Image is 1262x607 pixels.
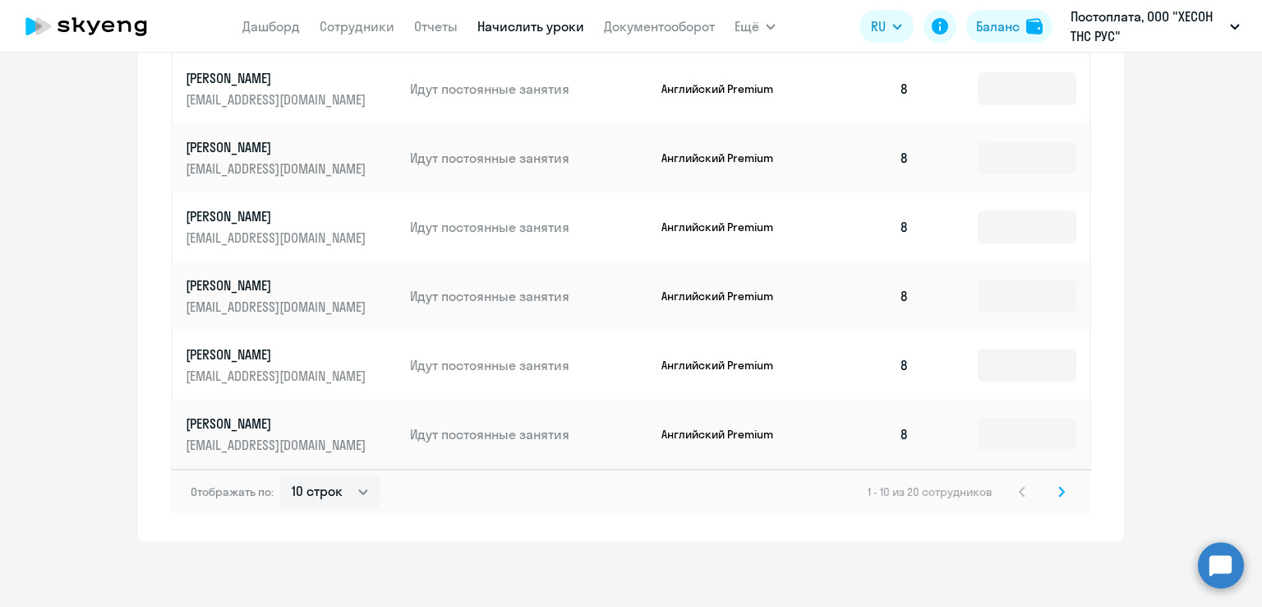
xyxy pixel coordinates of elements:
a: [PERSON_NAME][EMAIL_ADDRESS][DOMAIN_NAME] [186,415,397,454]
p: Идут постоянные занятия [410,356,648,374]
p: [PERSON_NAME] [186,276,370,294]
p: Английский Premium [661,81,785,96]
p: Идут постоянные занятия [410,80,648,98]
td: 8 [807,331,922,400]
p: Английский Premium [661,289,785,303]
td: 8 [807,192,922,262]
button: Ещё [735,10,776,43]
p: [EMAIL_ADDRESS][DOMAIN_NAME] [186,367,370,385]
span: 1 - 10 из 20 сотрудников [868,484,993,499]
button: RU [859,10,914,43]
span: Ещё [735,16,759,36]
p: [EMAIL_ADDRESS][DOMAIN_NAME] [186,298,370,316]
p: Идут постоянные занятия [410,149,648,167]
p: [PERSON_NAME] [186,345,370,364]
p: Английский Premium [661,427,785,442]
a: [PERSON_NAME][EMAIL_ADDRESS][DOMAIN_NAME] [186,138,397,178]
a: Начислить уроки [477,18,584,35]
p: Английский Premium [661,358,785,373]
p: [EMAIL_ADDRESS][DOMAIN_NAME] [186,160,370,178]
td: 8 [807,54,922,123]
a: [PERSON_NAME][EMAIL_ADDRESS][DOMAIN_NAME] [186,69,397,109]
p: [PERSON_NAME] [186,138,370,156]
p: Идут постоянные занятия [410,287,648,305]
span: RU [871,16,886,36]
button: Постоплата, ООО "ХЕСОН ТНС РУС" [1062,7,1248,46]
div: Баланс [976,16,1020,36]
a: Дашборд [242,18,300,35]
button: Балансbalance [966,10,1052,43]
p: [EMAIL_ADDRESS][DOMAIN_NAME] [186,436,370,454]
p: Английский Premium [661,151,785,165]
img: balance [1026,18,1043,35]
p: [PERSON_NAME] [186,415,370,433]
p: [EMAIL_ADDRESS][DOMAIN_NAME] [186,229,370,247]
a: [PERSON_NAME][EMAIL_ADDRESS][DOMAIN_NAME] [186,207,397,247]
td: 8 [807,262,922,331]
p: Идут постоянные занятия [410,425,648,443]
p: [PERSON_NAME] [186,207,370,225]
p: [PERSON_NAME] [186,69,370,87]
span: Отображать по: [191,484,274,499]
a: [PERSON_NAME][EMAIL_ADDRESS][DOMAIN_NAME] [186,345,397,385]
td: 8 [807,123,922,192]
p: [EMAIL_ADDRESS][DOMAIN_NAME] [186,90,370,109]
a: Отчеты [414,18,458,35]
p: Постоплата, ООО "ХЕСОН ТНС РУС" [1071,7,1223,46]
p: Идут постоянные занятия [410,218,648,236]
a: [PERSON_NAME][EMAIL_ADDRESS][DOMAIN_NAME] [186,276,397,316]
a: Сотрудники [320,18,394,35]
p: Английский Premium [661,220,785,234]
td: 8 [807,400,922,469]
a: Документооборот [604,18,715,35]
